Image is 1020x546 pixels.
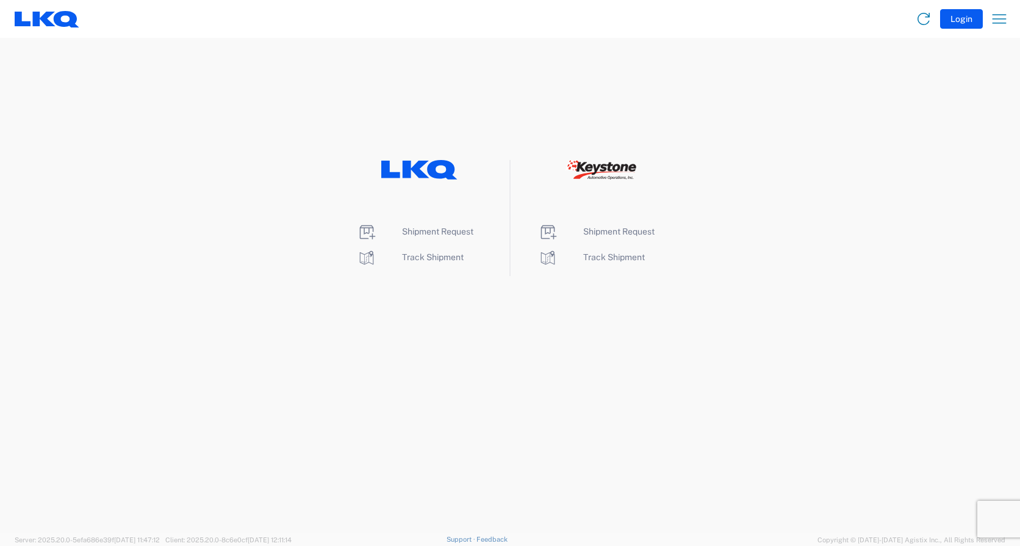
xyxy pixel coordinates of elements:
a: Shipment Request [538,227,655,236]
span: Server: 2025.20.0-5efa686e39f [15,536,160,544]
a: Track Shipment [357,252,464,262]
span: Client: 2025.20.0-8c6e0cf [165,536,292,544]
span: Shipment Request [402,227,473,236]
a: Track Shipment [538,252,645,262]
a: Shipment Request [357,227,473,236]
span: Shipment Request [583,227,655,236]
span: [DATE] 12:11:14 [248,536,292,544]
span: Track Shipment [402,252,464,262]
span: Track Shipment [583,252,645,262]
span: [DATE] 11:47:12 [114,536,160,544]
button: Login [940,9,983,29]
span: Copyright © [DATE]-[DATE] Agistix Inc., All Rights Reserved [817,534,1005,545]
a: Feedback [476,536,508,543]
a: Support [447,536,477,543]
